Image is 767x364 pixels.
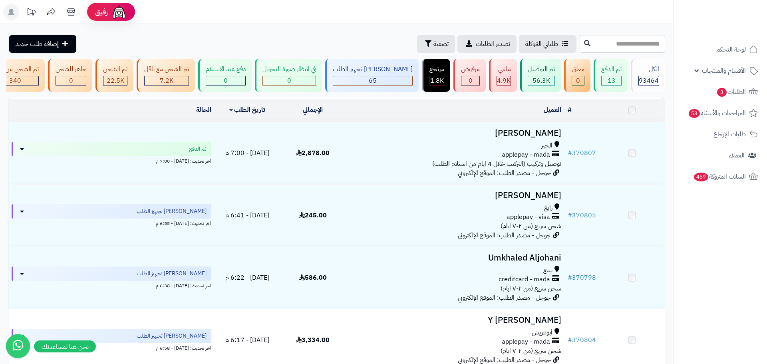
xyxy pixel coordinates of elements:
[225,148,269,158] span: [DATE] - 7:00 م
[458,231,551,240] span: جوجل - مصدر الطلب: الموقع الإلكتروني
[69,76,73,86] span: 0
[21,4,41,22] a: تحديثات المنصة
[303,105,323,115] a: الإجمالي
[729,150,745,161] span: العملاء
[103,76,127,86] div: 22503
[135,59,197,92] a: تم الشحن مع ناقل 7.2K
[476,39,510,49] span: تصدير الطلبات
[544,105,561,115] a: العميل
[502,337,550,346] span: applepay - mada
[678,146,762,165] a: العملاء
[206,65,246,74] div: دفع عند الاستلام
[533,76,550,86] span: 56.3K
[349,253,561,263] h3: Umkhaled Aljohani
[519,35,576,53] a: طلباتي المُوكلة
[693,171,746,182] span: السلات المتروكة
[324,59,420,92] a: [PERSON_NAME] تجهيز الطلب 65
[9,76,21,86] span: 340
[56,76,86,86] div: 0
[229,105,266,115] a: تاريخ الطلب
[568,105,572,115] a: #
[702,65,746,76] span: الأقسام والمنتجات
[225,335,269,345] span: [DATE] - 6:17 م
[716,44,746,55] span: لوحة التحكم
[713,20,759,37] img: logo-2.png
[461,76,479,86] div: 0
[299,273,327,282] span: 586.00
[145,76,189,86] div: 7223
[507,213,550,222] span: applepay - visa
[196,105,211,115] a: الحالة
[497,65,511,74] div: ملغي
[430,76,444,86] span: 1.8K
[333,76,412,86] div: 65
[452,59,487,92] a: مرفوض 0
[629,59,667,92] a: الكل93464
[528,65,555,74] div: تم التوصيل
[224,76,228,86] span: 0
[417,35,455,53] button: تصفية
[568,335,596,345] a: #370804
[497,76,511,86] div: 4939
[430,76,444,86] div: 1785
[458,293,551,302] span: جوجل - مصدر الطلب: الموقع الإلكتروني
[678,40,762,59] a: لوحة التحكم
[107,76,124,86] span: 22.5K
[576,76,580,86] span: 0
[95,7,108,17] span: رفيق
[461,65,480,74] div: مرفوض
[487,59,519,92] a: ملغي 4.9K
[137,270,207,278] span: [PERSON_NAME] تجهيز الطلب
[568,273,596,282] a: #370798
[608,76,616,86] span: 13
[333,65,413,74] div: [PERSON_NAME] تجهيز الطلب
[568,335,572,345] span: #
[572,65,584,74] div: معلق
[349,129,561,138] h3: [PERSON_NAME]
[144,65,189,74] div: تم الشحن مع ناقل
[678,82,762,101] a: الطلبات3
[572,76,584,86] div: 0
[592,59,629,92] a: تم الدفع 13
[717,88,727,97] span: 3
[299,211,327,220] span: 245.00
[160,76,173,86] span: 7.2K
[12,343,211,352] div: اخر تحديث: [DATE] - 6:58 م
[501,346,561,356] span: شحن سريع (من ٢-٧ ايام)
[497,76,511,86] span: 4.9K
[225,273,269,282] span: [DATE] - 6:22 م
[458,168,551,178] span: جوجل - مصدر الطلب: الموقع الإلكتروني
[568,273,572,282] span: #
[189,145,207,153] span: تم الدفع
[369,76,377,86] span: 65
[678,103,762,123] a: المراجعات والأسئلة53
[111,4,127,20] img: ai-face.png
[601,65,622,74] div: تم الدفع
[528,76,554,86] div: 56251
[103,65,127,74] div: تم الشحن
[469,76,473,86] span: 0
[12,156,211,165] div: اخر تحديث: [DATE] - 7:00 م
[541,141,552,150] span: الخبر
[499,275,550,284] span: creditcard - mada
[638,65,659,74] div: الكل
[568,211,572,220] span: #
[501,221,561,231] span: شحن سريع (من ٢-٧ ايام)
[429,65,444,74] div: مرتجع
[12,281,211,289] div: اخر تحديث: [DATE] - 6:38 م
[433,39,449,49] span: تصفية
[688,107,746,119] span: المراجعات والأسئلة
[137,207,207,215] span: [PERSON_NAME] تجهيز الطلب
[678,125,762,144] a: طلبات الإرجاع
[296,148,330,158] span: 2,878.00
[349,191,561,200] h3: [PERSON_NAME]
[253,59,324,92] a: في انتظار صورة التحويل 0
[602,76,621,86] div: 13
[568,148,596,158] a: #370807
[225,211,269,220] span: [DATE] - 6:41 م
[457,35,517,53] a: تصدير الطلبات
[56,65,86,74] div: جاهز للشحن
[9,35,76,53] a: إضافة طلب جديد
[568,211,596,220] a: #370805
[562,59,592,92] a: معلق 0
